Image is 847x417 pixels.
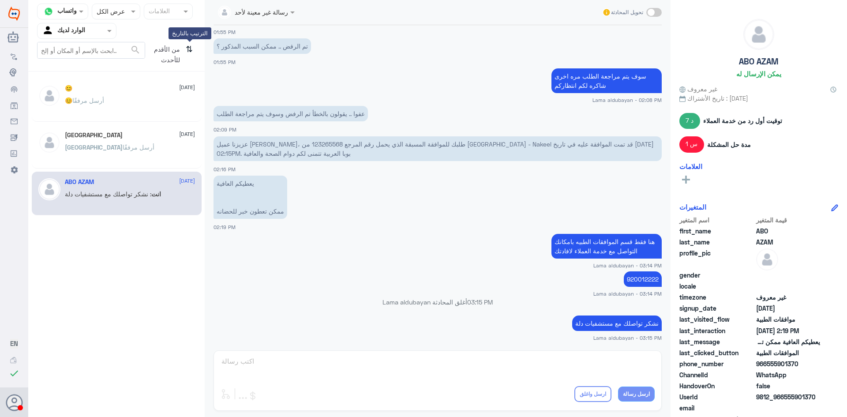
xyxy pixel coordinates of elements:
[679,326,754,335] span: last_interaction
[10,339,18,348] button: EN
[179,130,195,138] span: [DATE]
[214,136,662,161] p: 29/9/2025, 2:16 PM
[756,282,820,291] span: null
[169,27,211,39] div: الترتيب بالتاريخ
[679,293,754,302] span: timezone
[679,113,700,129] span: 7 د
[679,337,754,346] span: last_message
[42,5,55,18] img: whatsapp.png
[679,381,754,391] span: HandoverOn
[756,403,820,413] span: null
[65,131,123,139] h5: Turki
[214,127,236,132] span: 02:09 PM
[10,339,18,347] span: EN
[214,59,236,65] span: 01:55 PM
[611,8,643,16] span: تحويل المحادثة
[572,316,662,331] p: 29/9/2025, 3:15 PM
[592,96,662,104] span: Lama aldubayan - 02:08 PM
[6,394,22,411] button: الصورة الشخصية
[756,248,778,270] img: defaultAdmin.png
[467,298,493,306] span: 03:15 PM
[756,370,820,379] span: 2
[214,38,311,54] p: 29/9/2025, 1:55 PM
[72,97,104,104] span: أرسل مرفقًا
[679,348,754,357] span: last_clicked_button
[679,226,754,236] span: first_name
[756,359,820,368] span: 966555901370
[214,176,287,219] p: 29/9/2025, 2:19 PM
[756,392,820,402] span: 9812_966555901370
[130,45,141,55] span: search
[179,177,195,185] span: [DATE]
[679,84,717,94] span: غير معروف
[65,85,72,92] h5: 😊
[65,97,72,104] span: 😊
[679,215,754,225] span: اسم المتغير
[703,116,782,125] span: توقيت أول رد من خدمة العملاء
[9,368,19,379] i: check
[551,68,662,93] p: 29/9/2025, 2:08 PM
[679,315,754,324] span: last_visited_flow
[593,290,662,297] span: Lama aldubayan - 03:14 PM
[214,29,236,35] span: 01:55 PM
[756,270,820,280] span: null
[679,392,754,402] span: UserId
[593,262,662,269] span: Lama aldubayan - 03:14 PM
[574,386,611,402] button: ارسل واغلق
[756,381,820,391] span: false
[679,282,754,291] span: locale
[65,178,94,186] h5: ABO AZAM
[756,326,820,335] span: 2025-09-29T11:19:23.023Z
[179,83,195,91] span: [DATE]
[756,237,820,247] span: AZAM
[42,24,55,38] img: yourInbox.svg
[186,42,193,64] i: ⇅
[551,234,662,259] p: 29/9/2025, 3:14 PM
[593,334,662,342] span: Lama aldubayan - 03:15 PM
[145,42,182,68] span: من الأقدم للأحدث
[679,403,754,413] span: email
[214,166,236,172] span: 02:16 PM
[123,143,154,151] span: أرسل مرفقًا
[65,143,123,151] span: [GEOGRAPHIC_DATA]
[130,43,141,57] button: search
[707,140,751,149] span: مدة حل المشكلة
[38,178,60,200] img: defaultAdmin.png
[679,304,754,313] span: signup_date
[679,359,754,368] span: phone_number
[679,203,706,211] h6: المتغيرات
[38,131,60,154] img: defaultAdmin.png
[214,297,662,307] p: Lama aldubayan أغلق المحادثة
[214,224,236,230] span: 02:19 PM
[756,348,820,357] span: الموافقات الطبية
[756,293,820,302] span: غير معروف
[679,237,754,247] span: last_name
[679,370,754,379] span: ChannelId
[756,215,820,225] span: قيمة المتغير
[756,226,820,236] span: ABO
[756,337,820,346] span: يعطيكم العافية ممكن تعطون خبر للحضانه
[756,315,820,324] span: موافقات الطبية
[679,162,702,170] h6: العلامات
[65,190,151,198] span: : نشكر تواصلك مع مستشفيات دلة
[679,248,754,269] span: profile_pic
[151,190,161,198] span: انت
[744,19,774,49] img: defaultAdmin.png
[624,271,662,287] p: 29/9/2025, 3:14 PM
[214,106,368,121] p: 29/9/2025, 2:09 PM
[739,56,779,67] h5: ABO AZAM
[37,42,145,58] input: ابحث بالإسم أو المكان أو إلخ..
[8,7,20,21] img: Widebot Logo
[679,136,704,152] span: 1 س
[147,6,170,18] div: العلامات
[618,387,655,402] button: ارسل رسالة
[736,70,781,78] h6: يمكن الإرسال له
[679,94,838,103] span: تاريخ الأشتراك : [DATE]
[38,85,60,107] img: defaultAdmin.png
[756,304,820,313] span: 2025-09-07T07:43:10.034Z
[679,270,754,280] span: gender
